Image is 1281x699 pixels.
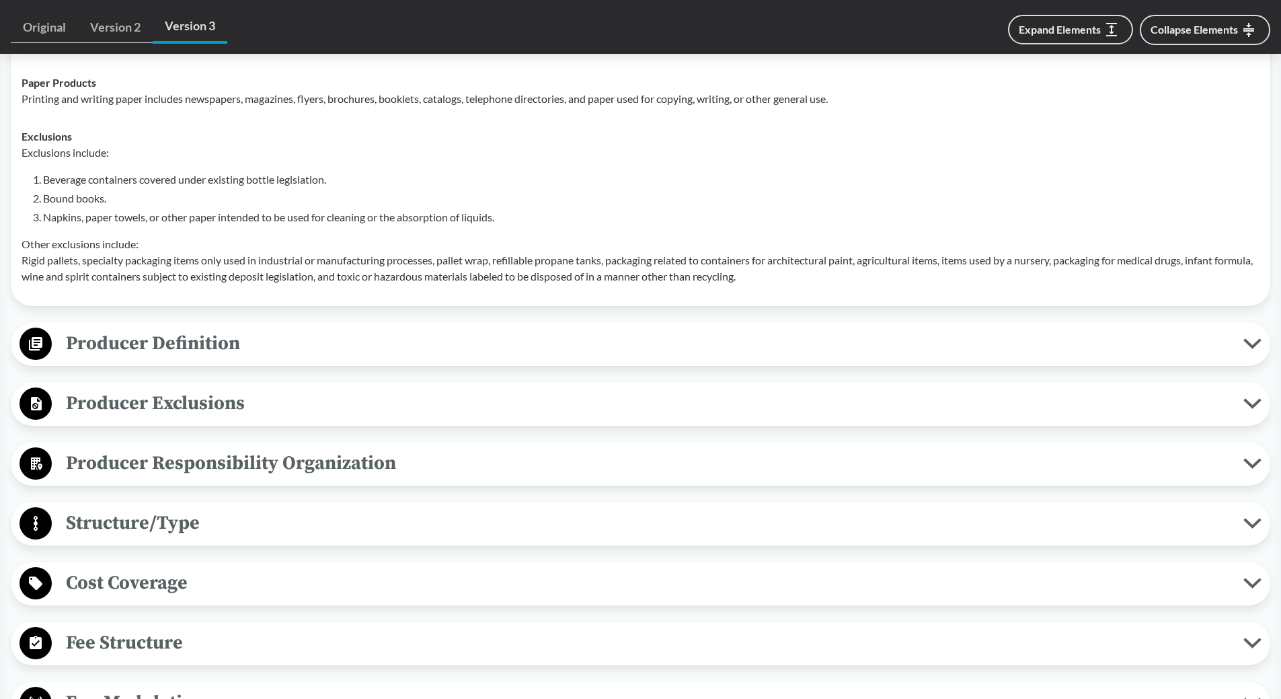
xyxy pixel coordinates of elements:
[15,447,1266,481] button: Producer Responsibility Organization
[52,448,1243,478] span: Producer Responsibility Organization
[52,388,1243,418] span: Producer Exclusions
[15,387,1266,421] button: Producer Exclusions
[22,236,1259,285] p: Other exclusions include: Rigid pallets, specialty packaging items only used in industrial or man...
[15,626,1266,661] button: Fee Structure
[22,130,72,143] strong: Exclusions
[43,209,1259,225] li: Napkins, paper towels, or other paper intended to be used for cleaning or the absorption of liquids.
[15,566,1266,601] button: Cost Coverage
[153,11,227,44] a: Version 3
[43,190,1259,207] li: Bound books.
[11,12,78,43] a: Original
[52,628,1243,658] span: Fee Structure
[1140,15,1270,45] button: Collapse Elements
[22,145,1259,161] p: Exclusions include:
[1008,15,1133,44] button: Expand Elements
[22,76,96,89] strong: Paper Products
[43,172,1259,188] li: Beverage containers covered under existing bottle legislation.
[52,568,1243,598] span: Cost Coverage
[22,91,1259,107] p: Printing and writing paper includes newspapers, magazines, flyers, brochures, booklets, catalogs,...
[15,327,1266,361] button: Producer Definition
[52,328,1243,359] span: Producer Definition
[78,12,153,43] a: Version 2
[15,507,1266,541] button: Structure/Type
[52,508,1243,538] span: Structure/Type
